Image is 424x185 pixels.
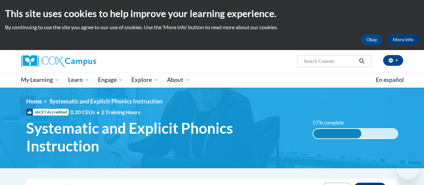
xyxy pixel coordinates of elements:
span: About [167,76,190,84]
a: More Info [387,34,419,45]
a: En español [371,73,408,87]
a: About [163,72,194,88]
span: Systematic and Explicit Phonics Instruction [26,119,303,155]
a: Cox Campus [21,55,142,67]
iframe: Button to launch messaging window [397,158,419,180]
input: Search Courses [303,57,357,65]
span: Engage [98,76,123,84]
span: Systematic and Explicit Phonics Instruction [50,98,163,105]
p: By continuing to use the site you agree to our use of cookies. Use the ‘More info’ button to read... [5,24,419,31]
span: Learn [68,76,89,84]
span: 2 Training Hours [101,109,140,115]
a: Engage [94,72,127,88]
a: Home [26,98,42,105]
a: Learn [64,72,94,88]
span: • [97,109,100,115]
h2: This site uses cookies to help improve your learning experience. [5,7,419,20]
span: En español [376,76,404,83]
div: 57% complete [313,129,361,138]
span: My Learning [21,76,59,84]
div: Main menu [16,72,408,88]
button: Search [357,57,367,65]
a: My Learning [17,72,64,88]
button: Account Settings [383,55,403,66]
span: Explore [131,76,158,84]
span: IACET Accredited [26,109,69,115]
span: 0.20 CEUs [70,108,101,116]
a: Explore [127,72,163,88]
button: Okay [361,34,382,45]
img: Cox Campus [21,55,96,67]
label: 57% complete [313,119,351,127]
